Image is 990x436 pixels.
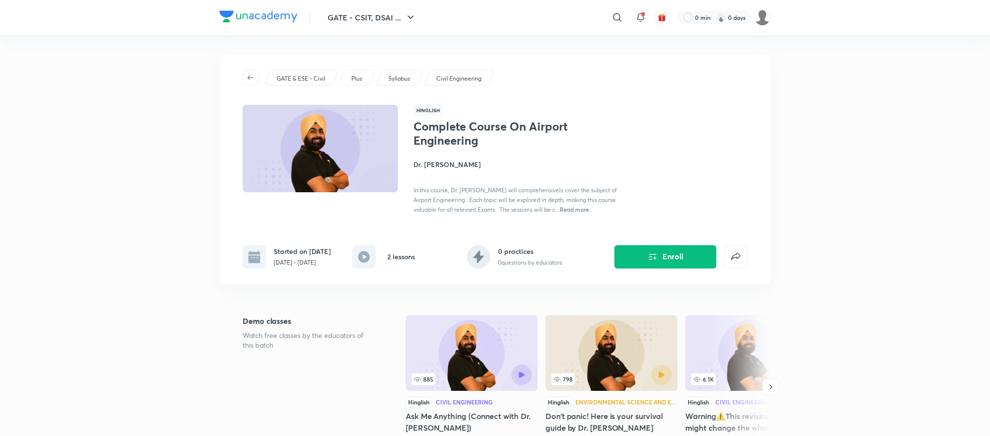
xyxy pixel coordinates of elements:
button: avatar [654,10,670,25]
h5: Demo classes [243,315,375,327]
img: Thumbnail [241,104,399,193]
h4: Dr. [PERSON_NAME] [413,159,631,169]
button: false [724,245,747,268]
div: Hinglish [685,397,711,407]
span: Hinglish [413,105,443,116]
span: Read more [560,205,589,213]
div: Hinglish [545,397,572,407]
p: Watch free classes by the educators of this batch [243,331,375,350]
p: [DATE] - [DATE] [274,258,331,267]
a: Civil Engineering [435,74,483,83]
span: 798 [551,373,575,385]
span: 6.1K [691,373,716,385]
span: 885 [412,373,435,385]
p: 0 questions by educators [498,258,562,267]
h6: 0 practices [498,246,562,256]
a: Syllabus [387,74,412,83]
h6: 2 lessons [387,252,415,262]
span: In this course, Dr. [PERSON_NAME] will comprehensively cover the subject of Airport Engineering .... [413,186,617,213]
img: Rajalakshmi [754,9,771,26]
p: GATE & ESE - Civil [277,74,325,83]
div: Environmental Science and Engineering [576,399,677,405]
h1: Complete Course On Airport Engineering [413,119,572,148]
img: avatar [658,13,666,22]
button: Enroll [614,245,716,268]
img: Company Logo [219,11,297,22]
div: Hinglish [406,397,432,407]
h5: Ask Me Anything (Connect with Dr. [PERSON_NAME]) [406,410,538,434]
a: GATE & ESE - Civil [275,74,327,83]
button: GATE - CSIT, DSAI ... [322,8,422,27]
a: Plus [350,74,364,83]
p: Syllabus [388,74,410,83]
p: Plus [351,74,362,83]
h5: Warning⚠️This revision method might change the whole game🎯 [685,410,817,434]
h5: Don't panic! Here is your survival guide by Dr. [PERSON_NAME] [545,410,677,434]
h6: Started on [DATE] [274,246,331,256]
a: Company Logo [219,11,297,25]
p: Civil Engineering [436,74,481,83]
div: Civil Engineering [436,399,493,405]
img: streak [716,13,726,22]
